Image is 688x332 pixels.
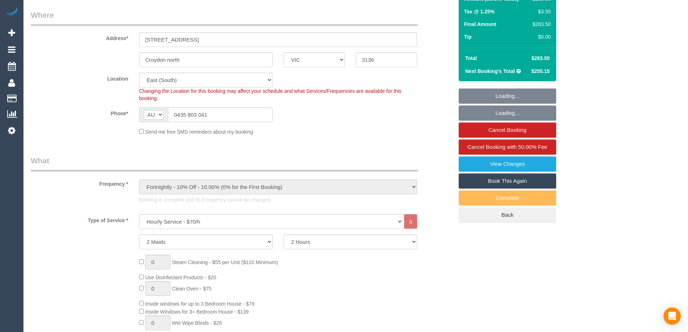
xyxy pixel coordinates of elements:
[145,301,255,307] span: Inside windows for up to 3 Bedroom House - $79
[145,275,216,280] span: Use Disinfectant Products - $20
[459,122,556,138] a: Cancel Booking
[663,307,681,325] div: Open Intercom Messenger
[25,178,134,187] label: Frequency *
[25,73,134,82] label: Location
[139,88,402,101] span: Changing the Location for this booking may affect your schedule and what Services/Frequencies are...
[465,55,477,61] strong: Total
[464,8,494,15] label: Tax @ 1.25%
[464,33,472,40] label: Tip
[459,207,556,223] a: Back
[25,214,134,224] label: Type of Service *
[465,68,515,74] strong: Next Booking's Total
[459,156,556,172] a: View Changes
[139,52,273,67] input: Suburb*
[468,144,548,150] span: Cancel Booking with 50.00% Fee
[459,173,556,189] a: Book This Again
[531,55,550,61] span: $283.50
[530,33,551,40] div: $0.00
[530,8,551,15] div: $3.50
[530,21,551,28] div: $283.50
[25,107,134,117] label: Phone*
[145,129,253,135] span: Send me free SMS reminders about my booking
[4,7,19,17] img: Automaid Logo
[31,155,418,172] legend: What
[459,139,556,155] a: Cancel Booking with 50.00% Fee
[172,320,222,326] span: Wet Wipe Blinds - $29
[25,32,134,42] label: Address*
[145,309,249,315] span: Inside Windows for 3+ Bedroom House - $139
[464,21,496,28] label: Final Amount
[139,196,417,203] p: Booking is complete and its Frequency cannot be changed
[172,259,278,265] span: Steam Cleaning - $55 per Unit ($110 Minimum)
[172,286,212,292] span: Clean Oven - $75
[531,68,550,74] span: $255.15
[31,10,418,26] legend: Where
[356,52,417,67] input: Post Code*
[168,107,273,122] input: Phone*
